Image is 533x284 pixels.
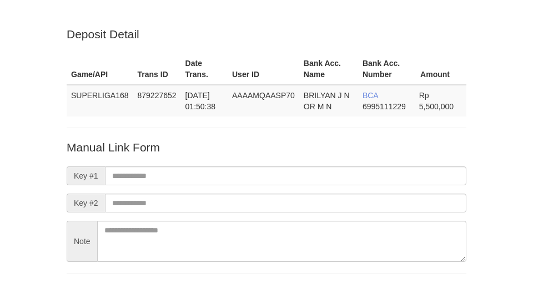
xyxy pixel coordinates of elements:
[232,91,295,100] span: AAAAMQAASP70
[67,221,97,262] span: Note
[67,53,133,85] th: Game/API
[67,166,105,185] span: Key #1
[299,53,358,85] th: Bank Acc. Name
[363,91,378,100] span: BCA
[363,102,406,111] span: Copy 6995111229 to clipboard
[133,53,181,85] th: Trans ID
[419,91,454,111] span: Rp 5,500,000
[181,53,228,85] th: Date Trans.
[228,53,299,85] th: User ID
[415,53,466,85] th: Amount
[358,53,415,85] th: Bank Acc. Number
[185,91,216,111] span: [DATE] 01:50:38
[304,91,350,111] span: BRILYAN J N OR M N
[67,139,466,155] p: Manual Link Form
[67,85,133,116] td: SUPERLIGA168
[67,26,466,42] p: Deposit Detail
[133,85,181,116] td: 879227652
[67,194,105,212] span: Key #2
